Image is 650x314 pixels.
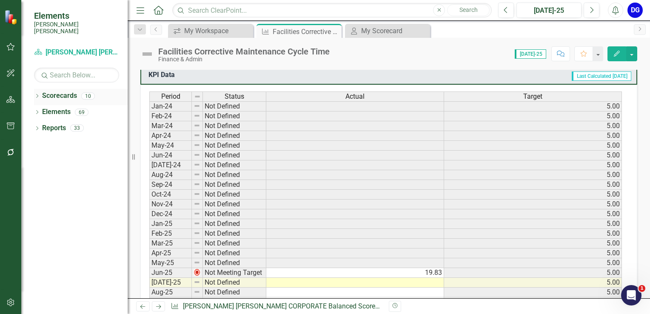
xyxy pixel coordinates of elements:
[345,93,365,100] span: Actual
[149,190,192,200] td: Oct-24
[184,26,251,36] div: My Workspace
[203,160,266,170] td: Not Defined
[444,200,622,209] td: 5.00
[194,240,200,246] img: 8DAGhfEEPCf229AAAAAElFTkSuQmCC
[149,209,192,219] td: Dec-24
[149,258,192,268] td: May-25
[149,111,192,121] td: Feb-24
[516,3,582,18] button: [DATE]-25
[444,278,622,288] td: 5.00
[161,93,180,100] span: Period
[149,219,192,229] td: Jan-25
[203,258,266,268] td: Not Defined
[572,71,631,81] span: Last Calculated [DATE]
[225,93,244,100] span: Status
[4,10,19,25] img: ClearPoint Strategy
[158,47,330,56] div: Facilities Corrective Maintenance Cycle Time
[170,26,251,36] a: My Workspace
[149,141,192,151] td: May-24
[42,91,77,101] a: Scorecards
[203,288,266,297] td: Not Defined
[34,48,119,57] a: [PERSON_NAME] [PERSON_NAME] CORPORATE Balanced Scorecard
[444,258,622,268] td: 5.00
[194,269,200,276] img: 2Q==
[149,121,192,131] td: Mar-24
[194,230,200,237] img: 8DAGhfEEPCf229AAAAAElFTkSuQmCC
[194,288,200,295] img: 8DAGhfEEPCf229AAAAAElFTkSuQmCC
[203,141,266,151] td: Not Defined
[149,248,192,258] td: Apr-25
[361,26,428,36] div: My Scorecard
[444,288,622,297] td: 5.00
[194,112,200,119] img: 8DAGhfEEPCf229AAAAAElFTkSuQmCC
[203,190,266,200] td: Not Defined
[444,170,622,180] td: 5.00
[203,278,266,288] td: Not Defined
[194,171,200,178] img: 8DAGhfEEPCf229AAAAAElFTkSuQmCC
[459,6,478,13] span: Search
[444,297,622,307] td: 5.00
[75,108,88,116] div: 69
[194,151,200,158] img: 8DAGhfEEPCf229AAAAAElFTkSuQmCC
[194,132,200,139] img: 8DAGhfEEPCf229AAAAAElFTkSuQmCC
[444,248,622,258] td: 5.00
[34,68,119,83] input: Search Below...
[519,6,579,16] div: [DATE]-25
[70,125,84,132] div: 33
[42,123,66,133] a: Reports
[203,111,266,121] td: Not Defined
[158,56,330,63] div: Finance & Admin
[447,4,490,16] button: Search
[203,170,266,180] td: Not Defined
[444,131,622,141] td: 5.00
[149,297,192,307] td: Sep-25
[194,93,201,100] img: 8DAGhfEEPCf229AAAAAElFTkSuQmCC
[266,268,444,278] td: 19.83
[171,302,382,311] div: » »
[194,191,200,197] img: 8DAGhfEEPCf229AAAAAElFTkSuQmCC
[149,180,192,190] td: Sep-24
[149,229,192,239] td: Feb-25
[203,268,266,278] td: Not Meeting Target
[444,268,622,278] td: 5.00
[203,131,266,141] td: Not Defined
[194,181,200,188] img: 8DAGhfEEPCf229AAAAAElFTkSuQmCC
[444,111,622,121] td: 5.00
[194,259,200,266] img: 8DAGhfEEPCf229AAAAAElFTkSuQmCC
[183,302,388,310] a: [PERSON_NAME] [PERSON_NAME] CORPORATE Balanced Scorecard
[444,141,622,151] td: 5.00
[148,71,296,79] h3: KPI Data
[194,249,200,256] img: 8DAGhfEEPCf229AAAAAElFTkSuQmCC
[639,285,645,292] span: 1
[34,11,119,21] span: Elements
[203,219,266,229] td: Not Defined
[149,288,192,297] td: Aug-25
[444,160,622,170] td: 5.00
[523,93,542,100] span: Target
[149,268,192,278] td: Jun-25
[149,151,192,160] td: Jun-24
[203,229,266,239] td: Not Defined
[444,229,622,239] td: 5.00
[149,278,192,288] td: [DATE]-25
[149,101,192,111] td: Jan-24
[203,297,266,307] td: Not Defined
[444,239,622,248] td: 5.00
[194,103,200,109] img: 8DAGhfEEPCf229AAAAAElFTkSuQmCC
[149,200,192,209] td: Nov-24
[194,142,200,148] img: 8DAGhfEEPCf229AAAAAElFTkSuQmCC
[194,161,200,168] img: 8DAGhfEEPCf229AAAAAElFTkSuQmCC
[444,219,622,229] td: 5.00
[273,26,339,37] div: Facilities Corrective Maintenance Cycle Time
[444,180,622,190] td: 5.00
[347,26,428,36] a: My Scorecard
[444,190,622,200] td: 5.00
[194,279,200,285] img: 8DAGhfEEPCf229AAAAAElFTkSuQmCC
[149,131,192,141] td: Apr-24
[149,239,192,248] td: Mar-25
[203,180,266,190] td: Not Defined
[627,3,643,18] div: DG
[621,285,641,305] iframe: Intercom live chat
[149,160,192,170] td: [DATE]-24
[34,21,119,35] small: [PERSON_NAME] [PERSON_NAME]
